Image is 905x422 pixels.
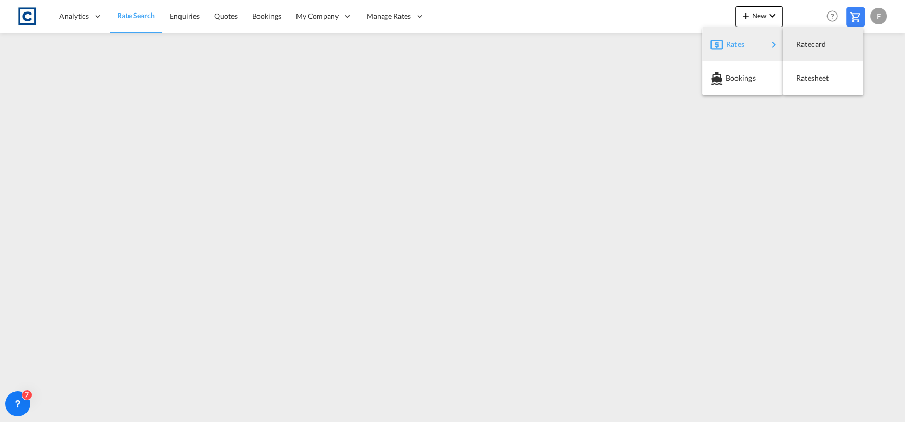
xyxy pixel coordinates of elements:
[791,65,855,91] div: Ratesheet
[710,65,774,91] div: Bookings
[702,61,783,95] button: Bookings
[791,31,855,57] div: Ratecard
[725,68,736,88] span: Bookings
[726,34,739,55] span: Rates
[796,68,808,88] span: Ratesheet
[768,39,780,51] md-icon: icon-chevron-right
[796,34,808,55] span: Ratecard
